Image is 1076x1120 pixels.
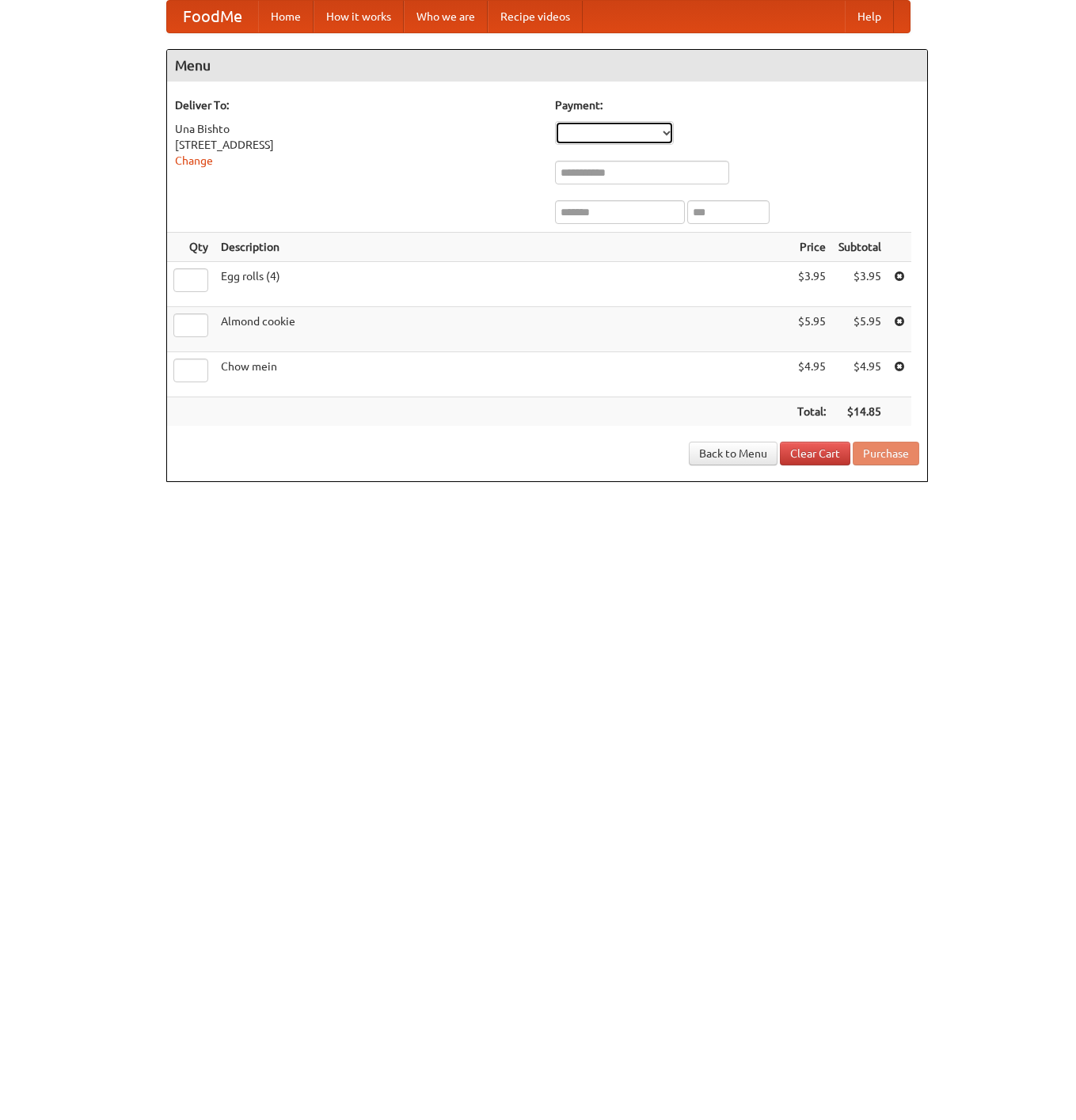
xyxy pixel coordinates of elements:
td: Almond cookie [215,307,791,352]
th: Price [791,233,832,262]
div: Una Bishto [175,121,539,137]
a: Back to Menu [689,442,778,465]
h5: Payment: [555,97,919,113]
td: $4.95 [832,352,888,397]
td: $5.95 [832,307,888,352]
a: Help [845,1,894,32]
td: $3.95 [791,262,832,307]
a: Change [175,154,213,167]
th: Total: [791,397,832,427]
h4: Menu [167,50,927,82]
div: [STREET_ADDRESS] [175,137,539,153]
td: Egg rolls (4) [215,262,791,307]
th: Qty [167,233,215,262]
a: FoodMe [167,1,258,32]
h5: Deliver To: [175,97,539,113]
th: $14.85 [832,397,888,427]
button: Purchase [853,442,919,465]
a: Clear Cart [780,442,850,465]
a: How it works [314,1,404,32]
td: $4.95 [791,352,832,397]
a: Home [258,1,314,32]
th: Subtotal [832,233,888,262]
a: Who we are [404,1,488,32]
td: $3.95 [832,262,888,307]
td: $5.95 [791,307,832,352]
td: Chow mein [215,352,791,397]
a: Recipe videos [488,1,583,32]
th: Description [215,233,791,262]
